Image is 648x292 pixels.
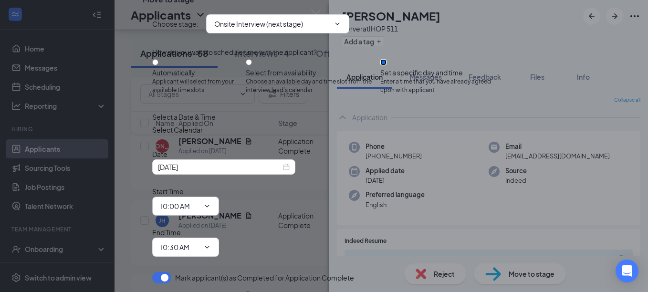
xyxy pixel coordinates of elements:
[203,243,211,251] svg: ChevronDown
[160,242,199,252] input: End time
[152,125,203,134] span: Select Calendar
[152,187,184,196] span: Start Time
[334,20,341,28] svg: ChevronDown
[152,228,181,237] span: End Time
[152,112,496,122] div: Select a Date & Time
[152,68,246,77] div: Automatically
[380,68,496,77] div: Set a specific day and time
[160,201,199,211] input: Start time
[158,162,281,172] input: Sep 16, 2025
[175,272,354,283] span: Mark applicant(s) as Completed for Application Complete
[380,77,496,95] span: Enter a time that you have already agreed upon with applicant
[203,202,211,210] svg: ChevronDown
[152,19,199,29] span: Choose stage :
[246,77,380,95] span: Choose an available day and time slot from the interview lead’s calendar
[152,77,246,95] span: Applicant will select from your available time slots
[152,47,496,57] div: How do you want to schedule time with the applicant?
[616,260,638,282] div: Open Intercom Messenger
[246,68,380,77] div: Select from availability
[152,150,167,158] span: Date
